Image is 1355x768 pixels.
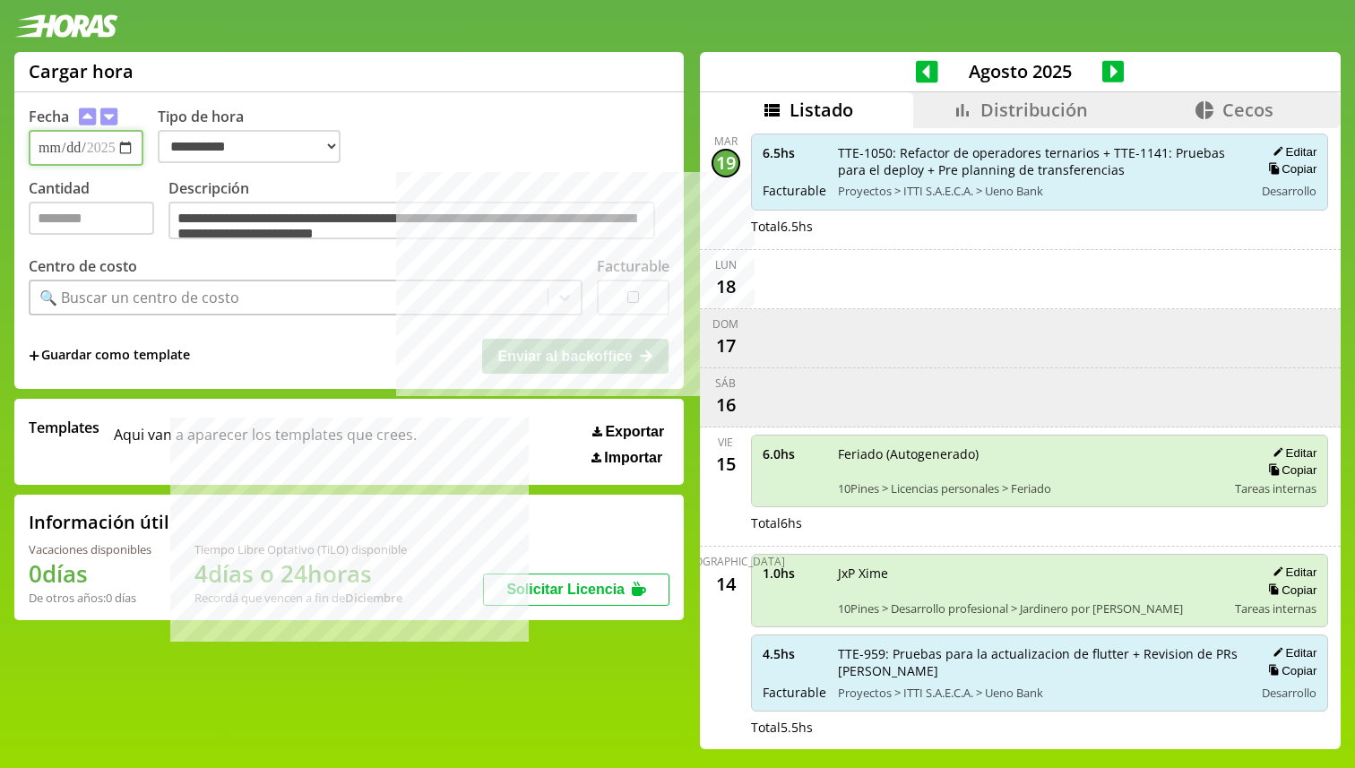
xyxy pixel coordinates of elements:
[29,178,168,244] label: Cantidad
[345,590,402,606] b: Diciembre
[700,128,1341,746] div: scrollable content
[29,557,151,590] h1: 0 días
[715,375,736,391] div: sáb
[604,450,662,466] span: Importar
[1262,685,1316,701] span: Desarrollo
[751,719,1329,736] div: Total 5.5 hs
[1267,645,1316,660] button: Editar
[938,59,1102,83] span: Agosto 2025
[718,435,733,450] div: vie
[29,510,169,534] h2: Información útil
[838,600,1223,617] span: 10Pines > Desarrollo profesional > Jardinero por [PERSON_NAME]
[667,554,785,569] div: [DEMOGRAPHIC_DATA]
[158,107,355,166] label: Tipo de hora
[29,346,39,366] span: +
[790,98,853,122] span: Listado
[1222,98,1273,122] span: Cecos
[1267,144,1316,160] button: Editar
[194,590,407,606] div: Recordá que vencen a fin de
[1267,565,1316,580] button: Editar
[194,557,407,590] h1: 4 días o 24 horas
[29,107,69,126] label: Fecha
[838,480,1223,496] span: 10Pines > Licencias personales > Feriado
[1235,480,1316,496] span: Tareas internas
[29,256,137,276] label: Centro de costo
[1235,600,1316,617] span: Tareas internas
[763,182,825,199] span: Facturable
[1267,445,1316,461] button: Editar
[838,645,1242,679] span: TTE-959: Pruebas para la actualizacion de flutter + Revision de PRs [PERSON_NAME]
[751,218,1329,235] div: Total 6.5 hs
[114,418,417,466] span: Aqui van a aparecer los templates que crees.
[1263,462,1316,478] button: Copiar
[712,569,740,598] div: 14
[14,14,118,38] img: logotipo
[715,257,737,272] div: lun
[838,144,1242,178] span: TTE-1050: Refactor de operadores ternarios + TTE-1141: Pruebas para el deploy + Pre planning de t...
[506,582,625,597] span: Solicitar Licencia
[712,391,740,419] div: 16
[168,202,655,239] textarea: Descripción
[763,144,825,161] span: 6.5 hs
[597,256,669,276] label: Facturable
[587,423,669,441] button: Exportar
[168,178,669,244] label: Descripción
[763,565,825,582] span: 1.0 hs
[158,130,341,163] select: Tipo de hora
[838,183,1242,199] span: Proyectos > ITTI S.A.E.C.A. > Ueno Bank
[980,98,1088,122] span: Distribución
[1262,183,1316,199] span: Desarrollo
[712,316,738,332] div: dom
[1263,663,1316,678] button: Copiar
[838,565,1223,582] span: JxP Xime
[1263,582,1316,598] button: Copiar
[712,332,740,360] div: 17
[712,149,740,177] div: 19
[29,590,151,606] div: De otros años: 0 días
[838,685,1242,701] span: Proyectos > ITTI S.A.E.C.A. > Ueno Bank
[712,272,740,301] div: 18
[763,445,825,462] span: 6.0 hs
[1263,161,1316,177] button: Copiar
[29,346,190,366] span: +Guardar como template
[605,424,664,440] span: Exportar
[29,202,154,235] input: Cantidad
[763,645,825,662] span: 4.5 hs
[29,59,134,83] h1: Cargar hora
[712,450,740,479] div: 15
[29,418,99,437] span: Templates
[194,541,407,557] div: Tiempo Libre Optativo (TiLO) disponible
[483,574,669,606] button: Solicitar Licencia
[39,288,239,307] div: 🔍 Buscar un centro de costo
[838,445,1223,462] span: Feriado (Autogenerado)
[29,541,151,557] div: Vacaciones disponibles
[751,514,1329,531] div: Total 6 hs
[763,684,825,701] span: Facturable
[714,134,738,149] div: mar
